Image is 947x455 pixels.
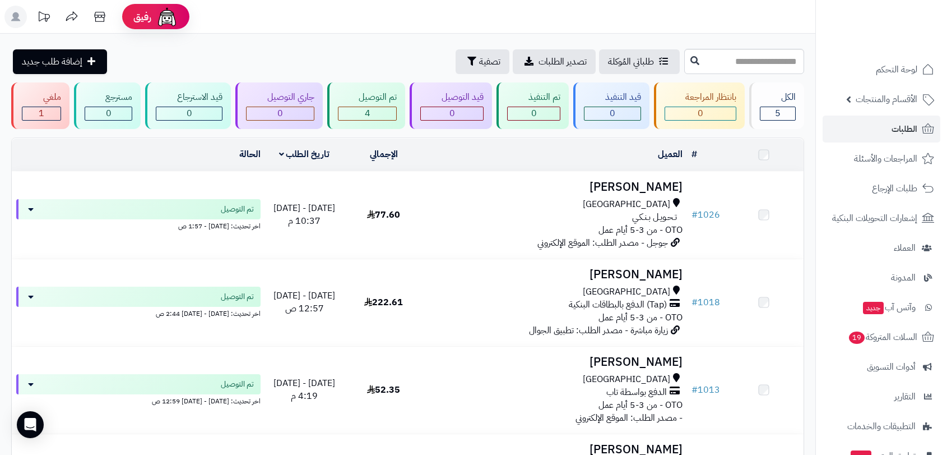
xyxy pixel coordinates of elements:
[632,211,677,224] span: تـحـويـل بـنـكـي
[583,373,670,386] span: [GEOGRAPHIC_DATA]
[187,107,192,120] span: 0
[569,298,667,311] span: (Tap) الدفع بالبطاقات البنكية
[823,235,940,261] a: العملاء
[571,82,652,129] a: قيد التنفيذ 0
[872,181,917,196] span: طلبات الإرجاع
[420,91,484,104] div: قيد التوصيل
[106,107,112,120] span: 0
[456,49,509,74] button: تصفية
[823,175,940,202] a: طلبات الإرجاع
[823,56,940,83] a: لوحة التحكم
[273,376,335,403] span: [DATE] - [DATE] 4:19 م
[823,294,940,321] a: وآتس آبجديد
[85,91,133,104] div: مسترجع
[428,268,683,281] h3: [PERSON_NAME]
[823,353,940,380] a: أدوات التسويق
[691,296,698,309] span: #
[30,6,58,31] a: تحديثات المنصة
[513,49,596,74] a: تصدير الطلبات
[691,208,720,222] a: #1026
[854,151,917,167] span: المراجعات والأسئلة
[325,82,408,129] a: تم التوصيل 4
[823,324,940,351] a: السلات المتروكة19
[691,383,698,397] span: #
[863,302,884,314] span: جديد
[608,55,654,68] span: طلباتي المُوكلة
[273,201,335,228] span: [DATE] - [DATE] 10:37 م
[16,219,261,231] div: اخر تحديث: [DATE] - 1:57 ص
[494,82,571,129] a: تم التنفيذ 0
[583,286,670,298] span: [GEOGRAPHIC_DATA]
[22,107,61,120] div: 1
[823,145,940,172] a: المراجعات والأسئلة
[279,148,330,161] a: تاريخ الطلب
[367,208,400,222] span: 77.60
[221,379,254,390] span: تم التوصيل
[13,49,107,74] a: إضافة طلب جديد
[665,91,737,104] div: بانتظار المراجعة
[428,181,683,194] h3: [PERSON_NAME]
[22,91,61,104] div: ملغي
[892,121,917,137] span: الطلبات
[338,107,397,120] div: 4
[871,30,936,53] img: logo-2.png
[691,148,697,161] a: #
[583,198,670,211] span: [GEOGRAPHIC_DATA]
[17,411,44,438] div: Open Intercom Messenger
[479,55,500,68] span: تصفية
[365,107,370,120] span: 4
[862,300,916,315] span: وآتس آب
[277,107,283,120] span: 0
[849,332,865,344] span: 19
[367,383,400,397] span: 52.35
[775,107,781,120] span: 5
[658,148,683,161] a: العميل
[691,383,720,397] a: #1013
[747,82,806,129] a: الكل5
[760,91,796,104] div: الكل
[9,82,72,129] a: ملغي 1
[239,148,261,161] a: الحالة
[832,210,917,226] span: إشعارات التحويلات البنكية
[598,223,683,237] span: OTO - من 3-5 أيام عمل
[233,82,325,129] a: جاري التوصيل 0
[698,107,703,120] span: 0
[156,107,222,120] div: 0
[507,91,560,104] div: تم التنفيذ
[847,419,916,434] span: التطبيقات والخدمات
[891,270,916,286] span: المدونة
[364,296,403,309] span: 222.61
[39,107,44,120] span: 1
[156,6,178,28] img: ai-face.png
[143,82,233,129] a: قيد الاسترجاع 0
[133,10,151,24] span: رفيق
[421,107,483,120] div: 0
[529,324,668,337] span: زيارة مباشرة - مصدر الطلب: تطبيق الجوال
[823,205,940,232] a: إشعارات التحويلات البنكية
[665,107,736,120] div: 0
[606,386,667,399] span: الدفع بواسطة تاب
[823,264,940,291] a: المدونة
[823,383,940,410] a: التقارير
[537,236,668,250] span: جوجل - مصدر الطلب: الموقع الإلكتروني
[72,82,143,129] a: مسترجع 0
[508,107,560,120] div: 0
[16,394,261,406] div: اخر تحديث: [DATE] - [DATE] 12:59 ص
[22,55,82,68] span: إضافة طلب جديد
[338,91,397,104] div: تم التوصيل
[691,208,698,222] span: #
[856,91,917,107] span: الأقسام والمنتجات
[221,291,254,302] span: تم التوصيل
[584,107,640,120] div: 0
[610,107,615,120] span: 0
[449,107,455,120] span: 0
[691,296,720,309] a: #1018
[16,307,261,319] div: اخر تحديث: [DATE] - [DATE] 2:44 ص
[598,398,683,412] span: OTO - من 3-5 أيام عمل
[823,116,940,143] a: الطلبات
[652,82,748,129] a: بانتظار المراجعة 0
[894,389,916,405] span: التقارير
[85,107,132,120] div: 0
[539,55,587,68] span: تصدير الطلبات
[531,107,537,120] span: 0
